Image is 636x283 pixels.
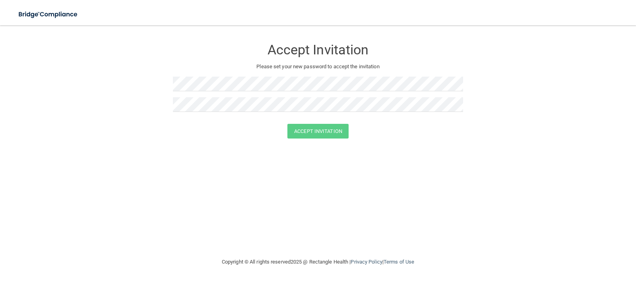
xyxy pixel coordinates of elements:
[173,42,463,57] h3: Accept Invitation
[179,62,457,71] p: Please set your new password to accept the invitation
[351,259,382,265] a: Privacy Policy
[384,259,414,265] a: Terms of Use
[12,6,85,23] img: bridge_compliance_login_screen.278c3ca4.svg
[173,249,463,275] div: Copyright © All rights reserved 2025 @ Rectangle Health | |
[287,124,349,139] button: Accept Invitation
